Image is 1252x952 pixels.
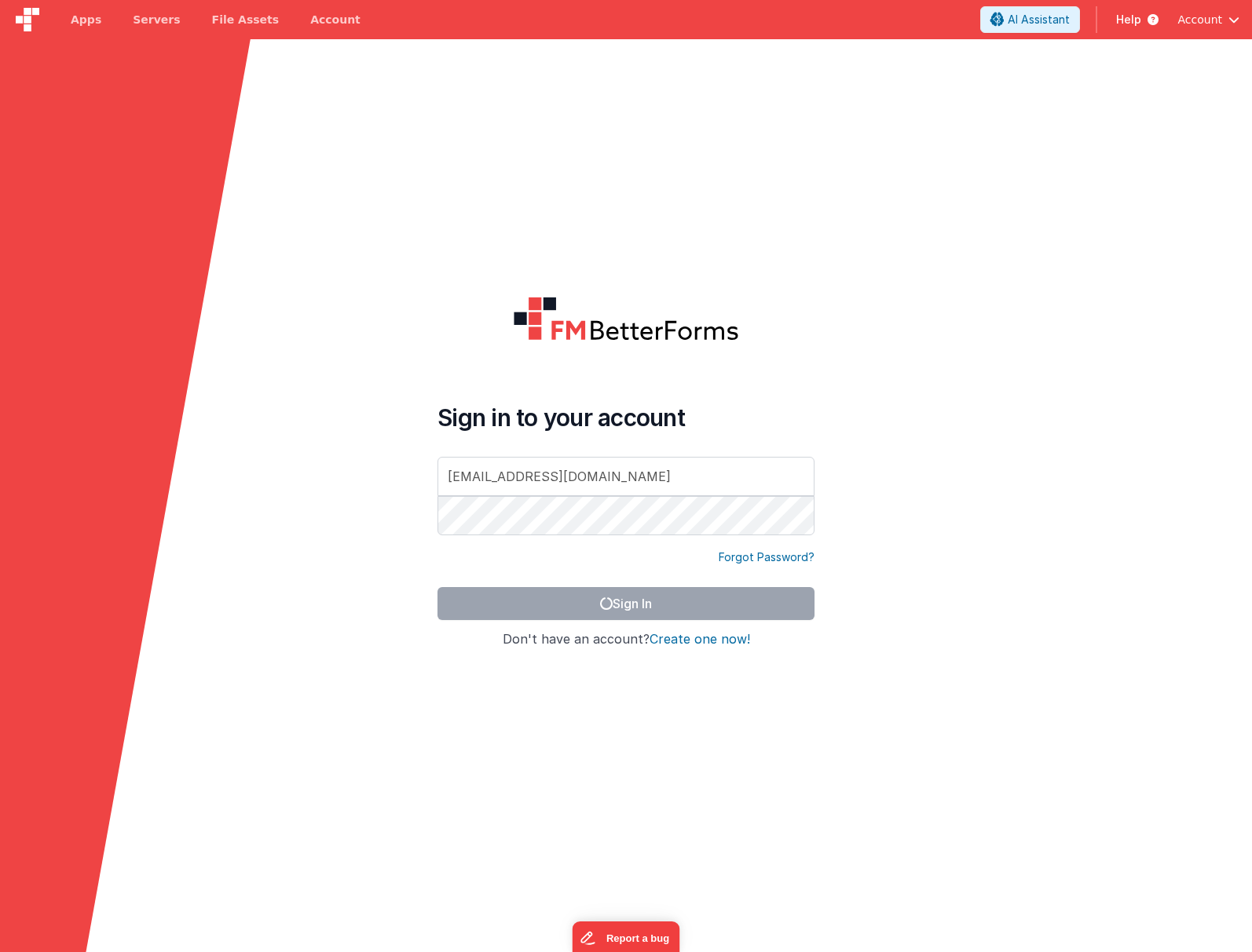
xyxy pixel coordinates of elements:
span: Servers [133,12,180,27]
h4: Sign in to your account [437,403,815,432]
button: Account [1177,12,1239,27]
span: File Assets [212,12,280,27]
span: AI Assistant [1008,12,1070,27]
input: Email Address [437,457,815,496]
span: Apps [71,12,101,27]
button: AI Assistant [980,6,1080,33]
span: Account [1177,12,1222,27]
h4: Don't have an account? [437,633,815,647]
span: Help [1116,12,1141,27]
a: Forgot Password? [719,549,815,565]
button: Create one now! [650,633,750,647]
button: Sign In [437,587,815,620]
